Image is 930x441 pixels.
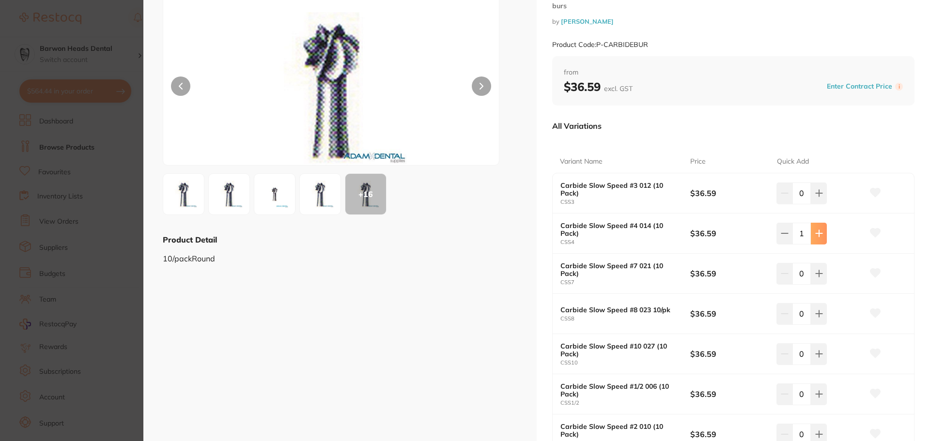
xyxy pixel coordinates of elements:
[212,177,247,212] img: Mi5qcGc
[561,17,614,25] a: [PERSON_NAME]
[564,68,903,77] span: from
[564,79,633,94] b: $36.59
[690,228,768,239] b: $36.59
[560,279,690,286] small: CSS7
[560,360,690,366] small: CSS10
[552,121,602,131] p: All Variations
[560,306,677,314] b: Carbide Slow Speed #8 023 10/pk
[560,182,677,197] b: Carbide Slow Speed #3 012 (10 Pack)
[690,308,768,319] b: $36.59
[345,174,386,214] div: + 16
[560,239,690,245] small: CSS4
[552,2,914,10] small: burs
[560,423,677,438] b: Carbide Slow Speed #2 010 (10 Pack)
[560,157,603,167] p: Variant Name
[690,349,768,359] b: $36.59
[552,18,914,25] small: by
[303,177,338,212] img: anBn
[163,245,517,263] div: 10/packRound
[824,82,895,91] button: Enter Contract Price
[552,41,648,49] small: Product Code: P-CARBIDEBUR
[166,177,201,212] img: anBn
[690,429,768,440] b: $36.59
[777,157,809,167] p: Quick Add
[560,262,677,277] b: Carbide Slow Speed #7 021 (10 Pack)
[690,268,768,279] b: $36.59
[560,222,677,237] b: Carbide Slow Speed #4 014 (10 Pack)
[690,157,706,167] p: Price
[257,177,292,212] img: LmpwZw
[690,389,768,399] b: $36.59
[560,382,677,398] b: Carbide Slow Speed #1/2 006 (10 Pack)
[560,199,690,205] small: CSS3
[560,400,690,406] small: CSS1/2
[345,173,387,215] button: +16
[560,342,677,358] b: Carbide Slow Speed #10 027 (10 Pack)
[231,12,432,165] img: anBn
[560,316,690,322] small: CSS8
[163,235,217,244] b: Product Detail
[895,83,903,91] label: i
[690,188,768,198] b: $36.59
[604,84,633,93] span: excl. GST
